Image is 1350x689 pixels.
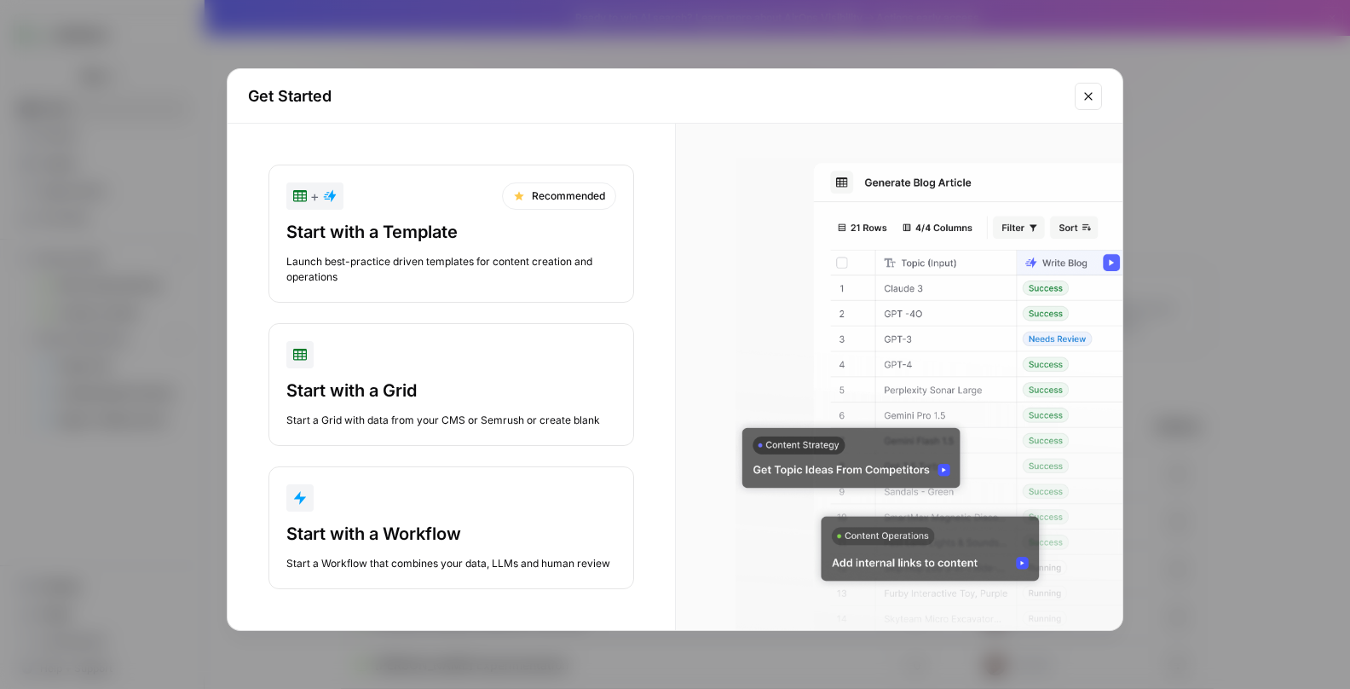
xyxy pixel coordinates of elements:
[286,379,616,402] div: Start with a Grid
[286,413,616,428] div: Start a Grid with data from your CMS or Semrush or create blank
[286,254,616,285] div: Launch best-practice driven templates for content creation and operations
[1075,83,1102,110] button: Close modal
[268,466,634,589] button: Start with a WorkflowStart a Workflow that combines your data, LLMs and human review
[248,84,1064,108] h2: Get Started
[286,556,616,571] div: Start a Workflow that combines your data, LLMs and human review
[286,522,616,546] div: Start with a Workflow
[268,323,634,446] button: Start with a GridStart a Grid with data from your CMS or Semrush or create blank
[293,186,337,206] div: +
[286,220,616,244] div: Start with a Template
[268,165,634,303] button: +RecommendedStart with a TemplateLaunch best-practice driven templates for content creation and o...
[502,182,616,210] div: Recommended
